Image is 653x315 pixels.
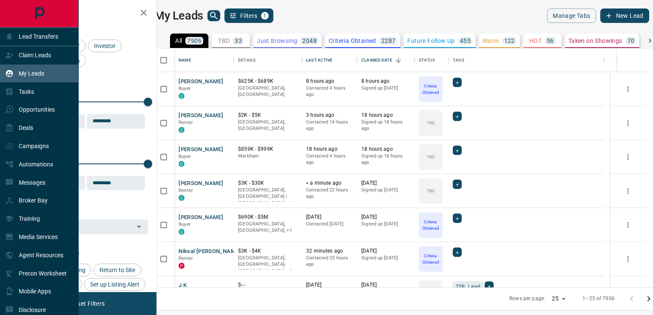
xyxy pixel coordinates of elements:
div: property.ca [179,263,185,269]
p: Signed up [DATE] [361,255,410,262]
p: [GEOGRAPHIC_DATA], [GEOGRAPHIC_DATA] [238,119,298,132]
span: + [456,146,459,155]
p: [DATE] [361,180,410,187]
div: Claimed Date [361,48,392,72]
p: East End, Toronto [238,255,298,275]
div: + [453,214,462,223]
div: Status [415,48,449,72]
div: Name [174,48,234,72]
p: [DATE] [306,214,353,221]
button: J K [179,281,187,290]
p: $2K - $5K [238,112,298,119]
span: Renter [179,188,193,193]
p: Signed up 18 hours ago [361,119,410,132]
button: New Lead [600,8,649,23]
span: ISR Lead [456,282,480,290]
p: Contacted 22 hours ago [306,187,353,200]
p: 455 [460,38,471,44]
div: + [453,78,462,87]
h2: Filters [27,8,148,19]
button: Sort [392,54,404,66]
p: Signed up 18 hours ago [361,153,410,166]
span: + [488,282,491,290]
div: Tags [449,48,604,72]
div: Last Active [302,48,357,72]
span: Investor [91,42,119,49]
p: Markham [238,153,298,160]
div: Claimed Date [357,48,415,72]
button: Filters1 [224,8,273,23]
p: Criteria Obtained [420,83,442,96]
button: more [622,83,634,96]
p: All [175,38,182,44]
p: [DATE] [361,247,410,255]
div: Return to Site [94,264,141,276]
button: search button [207,10,220,21]
div: Details [238,48,256,72]
button: Open [133,221,145,233]
p: 2287 [381,38,396,44]
button: more [622,253,634,265]
div: Last Active [306,48,332,72]
p: Rows per page: [509,295,545,302]
span: Buyer [179,86,191,91]
p: Future Follow Up [407,38,454,44]
p: 7906 [187,38,202,44]
p: $3K - $30K [238,180,298,187]
button: more [622,117,634,129]
p: 3 hours ago [306,112,353,119]
p: Signed up [DATE] [361,187,410,194]
span: Renter [179,120,193,125]
div: + [453,146,462,155]
p: 2048 [302,38,317,44]
p: [GEOGRAPHIC_DATA], [GEOGRAPHIC_DATA] [238,85,298,98]
button: [PERSON_NAME] [179,214,223,222]
p: Signed up [DATE] [361,85,410,92]
p: Criteria Obtained [420,219,442,231]
p: 18 hours ago [361,146,410,153]
p: HOT [529,38,542,44]
p: $690K - $5M [238,214,298,221]
p: 70 [627,38,635,44]
div: Investor [88,39,122,52]
p: Warm [483,38,499,44]
div: condos.ca [179,195,185,201]
div: + [453,112,462,121]
span: + [456,248,459,256]
button: Reset Filters [65,296,110,311]
div: + [453,247,462,257]
button: [PERSON_NAME] [179,112,223,120]
p: Criteria Obtained [420,253,442,265]
p: Toronto [238,187,298,207]
button: [PERSON_NAME] [179,146,223,154]
p: 8 hours ago [361,78,410,85]
p: Just Browsing [257,38,297,44]
div: 25 [548,292,569,305]
span: Buyer [179,154,191,159]
p: 18 hours ago [306,146,353,153]
p: 122 [504,38,515,44]
p: [DATE] [361,281,410,289]
p: $625K - $689K [238,78,298,85]
p: Taken on Showings [568,38,622,44]
p: Toronto [238,221,298,234]
p: TBD [427,154,435,160]
button: more [622,219,634,231]
p: $--- [238,281,298,289]
span: Return to Site [97,267,138,273]
p: 56 [547,38,554,44]
p: [DATE] [306,281,353,289]
button: Niksal [PERSON_NAME] [179,247,241,256]
span: Buyer [179,222,191,227]
p: 32 minutes ago [306,247,353,255]
span: 1 [262,13,268,19]
div: Details [234,48,302,72]
span: + [456,214,459,222]
p: 18 hours ago [361,112,410,119]
p: [DATE] [361,214,410,221]
p: 8 hours ago [306,78,353,85]
p: TBD [218,38,230,44]
button: [PERSON_NAME] [179,78,223,86]
span: Set up Listing Alert [87,281,142,288]
div: condos.ca [179,93,185,99]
